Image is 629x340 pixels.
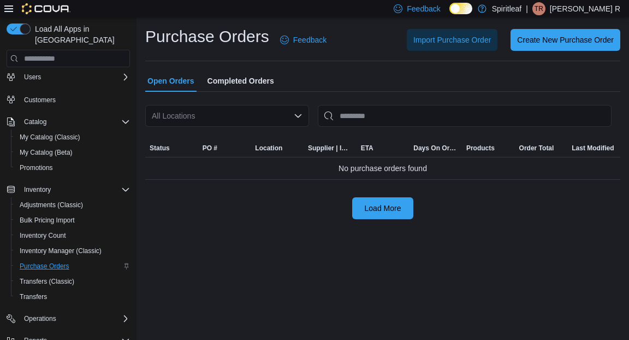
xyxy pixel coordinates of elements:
[535,2,543,15] span: TR
[24,96,56,104] span: Customers
[15,131,130,144] span: My Catalog (Classic)
[413,34,491,45] span: Import Purchase Order
[15,244,106,257] a: Inventory Manager (Classic)
[15,214,130,227] span: Bulk Pricing Import
[11,145,134,160] button: My Catalog (Beta)
[20,231,66,240] span: Inventory Count
[145,139,198,157] button: Status
[255,144,282,153] div: Location
[15,146,130,159] span: My Catalog (Beta)
[20,262,69,271] span: Purchase Orders
[294,112,302,120] button: Open list of options
[15,275,130,288] span: Transfers (Classic)
[339,162,427,175] span: No purchase orders found
[15,275,79,288] a: Transfers (Classic)
[407,29,497,51] button: Import Purchase Order
[407,3,440,14] span: Feedback
[24,314,56,323] span: Operations
[15,161,57,174] a: Promotions
[24,73,41,81] span: Users
[20,163,53,172] span: Promotions
[550,2,620,15] p: [PERSON_NAME] R
[15,260,74,273] a: Purchase Orders
[11,197,134,213] button: Adjustments (Classic)
[11,213,134,228] button: Bulk Pricing Import
[515,139,568,157] button: Order Total
[198,139,251,157] button: PO #
[449,3,472,14] input: Dark Mode
[15,260,130,273] span: Purchase Orders
[2,182,134,197] button: Inventory
[20,312,130,325] span: Operations
[15,244,130,257] span: Inventory Manager (Classic)
[519,144,554,153] span: Order Total
[11,274,134,289] button: Transfers (Classic)
[11,259,134,274] button: Purchase Orders
[20,312,61,325] button: Operations
[15,229,130,242] span: Inventory Count
[24,185,51,194] span: Inventory
[20,92,130,106] span: Customers
[413,144,458,153] span: Days On Order
[2,311,134,326] button: Operations
[517,34,614,45] span: Create New Purchase Order
[409,139,462,157] button: Days On Order
[20,148,73,157] span: My Catalog (Beta)
[20,71,130,84] span: Users
[572,144,614,153] span: Last Modified
[145,26,269,48] h1: Purchase Orders
[2,114,134,130] button: Catalog
[15,131,85,144] a: My Catalog (Classic)
[308,144,352,153] span: Supplier | Invoice Number
[15,198,87,212] a: Adjustments (Classic)
[15,290,130,303] span: Transfers
[251,139,304,157] button: Location
[203,144,217,153] span: PO #
[293,34,327,45] span: Feedback
[20,71,45,84] button: Users
[20,133,80,142] span: My Catalog (Classic)
[11,228,134,243] button: Inventory Count
[150,144,170,153] span: Status
[15,161,130,174] span: Promotions
[22,3,70,14] img: Cova
[15,214,79,227] a: Bulk Pricing Import
[492,2,521,15] p: Spiritleaf
[526,2,528,15] p: |
[20,115,130,128] span: Catalog
[15,146,77,159] a: My Catalog (Beta)
[304,139,357,157] button: Supplier | Invoice Number
[20,201,83,209] span: Adjustments (Classic)
[207,70,274,92] span: Completed Orders
[276,29,331,51] a: Feedback
[20,183,55,196] button: Inventory
[2,69,134,85] button: Users
[20,216,75,225] span: Bulk Pricing Import
[365,203,401,214] span: Load More
[20,93,60,107] a: Customers
[20,277,74,286] span: Transfers (Classic)
[147,70,194,92] span: Open Orders
[11,243,134,259] button: Inventory Manager (Classic)
[361,144,373,153] span: ETA
[357,139,410,157] button: ETA
[466,144,495,153] span: Products
[11,289,134,304] button: Transfers
[20,247,102,255] span: Inventory Manager (Classic)
[11,160,134,175] button: Promotions
[462,139,515,157] button: Products
[15,290,51,303] a: Transfers
[11,130,134,145] button: My Catalog (Classic)
[15,198,130,212] span: Adjustments (Classic)
[511,29,620,51] button: Create New Purchase Order
[15,229,70,242] a: Inventory Count
[318,105,612,127] input: This is a search bar. After typing your query, hit enter to filter the results lower in the page.
[24,118,46,126] span: Catalog
[352,197,413,219] button: Load More
[20,183,130,196] span: Inventory
[567,139,620,157] button: Last Modified
[532,2,545,15] div: Trista R
[2,91,134,107] button: Customers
